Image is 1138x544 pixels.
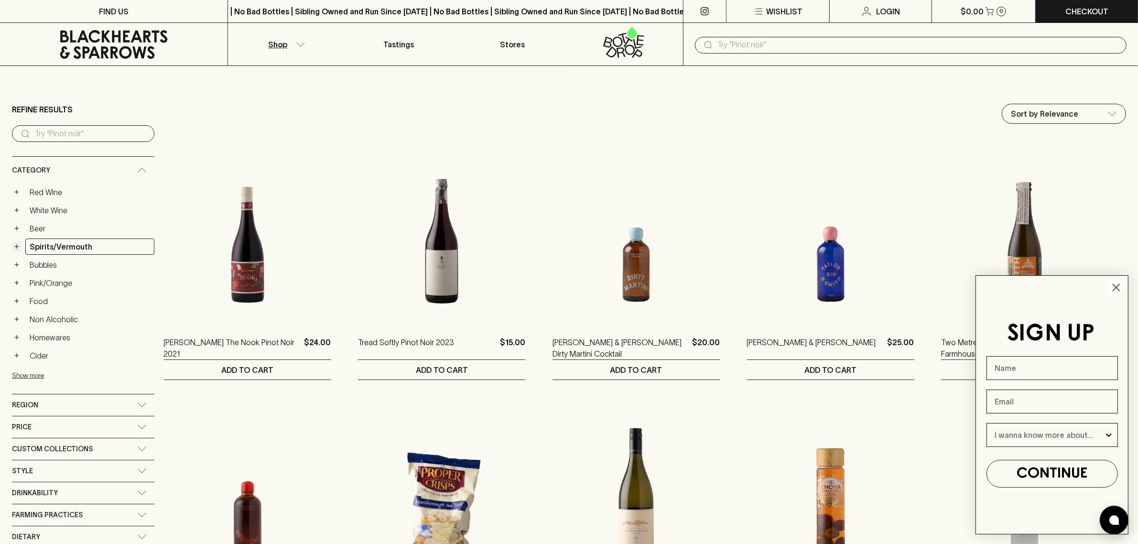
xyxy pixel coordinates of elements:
input: Try "Pinot noir" [718,37,1119,53]
span: Dietary [12,531,40,543]
p: $25.00 [888,337,914,359]
button: ADD TO CART [941,360,1108,380]
a: Two Metre Tall Forth All Grain Farmhouse Ale [941,337,1079,359]
button: + [12,206,22,215]
button: + [12,187,22,197]
a: Stores [455,23,569,65]
button: Show more [12,366,137,385]
button: + [12,315,22,324]
a: White Wine [25,202,154,218]
a: Tread Softly Pinot Noir 2023 [358,337,454,359]
a: [PERSON_NAME] The Nook Pinot Noir 2021 [164,337,301,359]
a: Beer [25,220,154,237]
p: ADD TO CART [804,364,856,376]
button: Shop [228,23,342,65]
p: Stores [500,39,525,50]
span: Custom Collections [12,443,93,455]
span: Price [12,421,32,433]
img: Tread Softly Pinot Noir 2023 [358,155,525,322]
a: Pink/Orange [25,275,154,291]
a: Red Wine [25,184,154,200]
img: bubble-icon [1109,515,1119,525]
p: ADD TO CART [221,364,273,376]
input: Email [986,390,1118,413]
span: Region [12,399,38,411]
p: Wishlist [766,6,802,17]
a: Food [25,293,154,309]
span: Farming Practices [12,509,83,521]
p: Refine Results [12,104,73,115]
button: + [12,296,22,306]
img: Taylor & Smith Dirty Martini Cocktail [553,155,720,322]
button: + [12,224,22,233]
img: Taylor & Smith Gin [747,155,914,322]
span: Style [12,465,33,477]
button: ADD TO CART [553,360,720,380]
button: Close dialog [1108,279,1125,296]
span: Category [12,164,50,176]
p: $0.00 [961,6,984,17]
div: Sort by Relevance [1002,104,1126,123]
p: $20.00 [692,337,720,359]
div: Custom Collections [12,438,154,460]
button: ADD TO CART [358,360,525,380]
div: Farming Practices [12,504,154,526]
button: + [12,260,22,270]
a: Spirits/Vermouth [25,239,154,255]
a: [PERSON_NAME] & [PERSON_NAME] [747,337,876,359]
p: ADD TO CART [416,364,468,376]
div: Style [12,460,154,482]
a: Tastings [342,23,455,65]
input: Name [986,356,1118,380]
img: Two Metre Tall Forth All Grain Farmhouse Ale [941,155,1108,322]
button: + [12,278,22,288]
div: Category [12,157,154,184]
p: Shop [268,39,287,50]
p: Login [876,6,900,17]
div: Drinkability [12,482,154,504]
span: Drinkability [12,487,58,499]
p: $24.00 [304,337,331,359]
a: Bubbles [25,257,154,273]
p: Checkout [1065,6,1108,17]
button: + [12,333,22,342]
img: Buller The Nook Pinot Noir 2021 [164,155,331,322]
p: ADD TO CART [610,364,662,376]
p: $15.00 [500,337,525,359]
div: Region [12,394,154,416]
div: FLYOUT Form [966,266,1138,544]
button: ADD TO CART [164,360,331,380]
p: Sort by Relevance [1011,108,1078,120]
a: Homewares [25,329,154,346]
span: SIGN UP [1007,323,1095,345]
button: + [12,242,22,251]
a: [PERSON_NAME] & [PERSON_NAME] Dirty Martini Cocktail [553,337,688,359]
button: + [12,351,22,360]
button: CONTINUE [986,460,1118,488]
input: I wanna know more about... [995,424,1104,446]
p: 0 [999,9,1003,14]
button: Show Options [1104,424,1114,446]
div: Price [12,416,154,438]
input: Try “Pinot noir” [35,126,147,141]
p: FIND US [99,6,129,17]
a: Cider [25,348,154,364]
button: ADD TO CART [747,360,914,380]
p: Tastings [383,39,414,50]
a: Non Alcoholic [25,311,154,327]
